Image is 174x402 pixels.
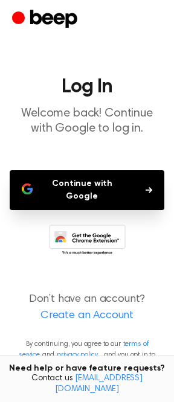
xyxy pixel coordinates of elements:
[10,292,164,324] p: Don’t have an account?
[10,170,164,210] button: Continue with Google
[10,106,164,136] p: Welcome back! Continue with Google to log in.
[12,308,162,324] a: Create an Account
[7,374,167,395] span: Contact us
[12,8,80,31] a: Beep
[10,339,164,371] p: By continuing, you agree to our and , and you opt in to receive emails from us.
[55,374,143,394] a: [EMAIL_ADDRESS][DOMAIN_NAME]
[10,77,164,97] h1: Log In
[57,351,98,359] a: privacy policy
